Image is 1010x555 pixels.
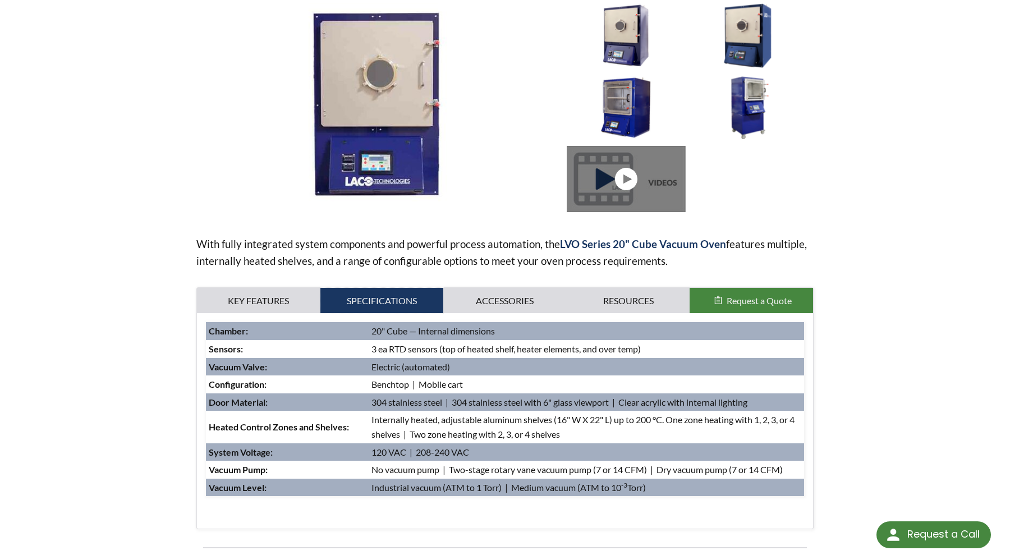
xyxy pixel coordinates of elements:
strong: Vacuum Pump [209,464,265,475]
td: 20" Cube — Internal dimensions [369,322,804,340]
td: 304 stainless steel | 304 stainless steel with 6" glass viewport | Clear acrylic with internal li... [369,393,804,411]
td: : [206,461,369,479]
sup: -3 [621,481,627,489]
a: Resources [567,288,690,314]
img: Vacuum Oven Benchtop Cube with Acrylic Door, side view [567,75,685,141]
img: Vacuum Oven Cube Aluminum Door, right side angle view [567,3,685,69]
a: Key Features [197,288,320,314]
img: Vacuum Oven Cube with Acrylic Door, left side angle view [690,75,808,141]
a: Specifications [320,288,444,314]
td: Industrial vacuum (ATM to 1 Torr) | Medium vacuum (ATM to 10 Torr) [369,479,804,497]
td: Benchtop | Mobile cart [369,375,804,393]
div: Request a Call [907,521,980,547]
td: : [206,443,369,461]
td: Internally heated, adjustable aluminum shelves (16" W X 22" L) up to 200 °C. One zone heating wit... [369,411,804,443]
img: round button [884,526,902,544]
div: Request a Call [876,521,991,548]
strong: Vacuum Valve [209,361,265,372]
img: Vacuum Oven Cube, front view [690,3,808,69]
td: 120 VAC | 208-240 VAC [369,443,804,461]
span: Request a Quote [727,295,792,306]
td: 3 ea RTD sensors (top of heated shelf, heater elements, and over temp) [369,340,804,358]
td: : [206,358,369,376]
strong: Vacuum Level [209,482,264,493]
td: Electric (automated) [369,358,804,376]
button: Request a Quote [690,288,813,314]
strong: System Voltage [209,447,270,457]
a: Accessories [443,288,567,314]
td: : [206,393,369,411]
p: With fully integrated system components and powerful process automation, the features multiple, i... [196,236,814,269]
td: : [206,411,369,443]
td: : [206,375,369,393]
strong: LVO Series 20" Cube Vacuum Oven [560,237,726,250]
strong: Door Material [209,397,265,407]
td: : [206,479,369,497]
strong: Configuration [209,379,264,389]
strong: Chamber: [209,325,248,336]
td: No vacuum pump | Two-stage rotary vane vacuum pump (7 or 14 CFM) | Dry vacuum pump (7 or 14 CFM) [369,461,804,479]
img: Vacuum Oven Cube Front Aluminum Door, front view [196,3,558,205]
td: : [206,340,369,358]
strong: Sensors [209,343,241,354]
strong: Heated Control Zones and Shelves [209,421,347,432]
